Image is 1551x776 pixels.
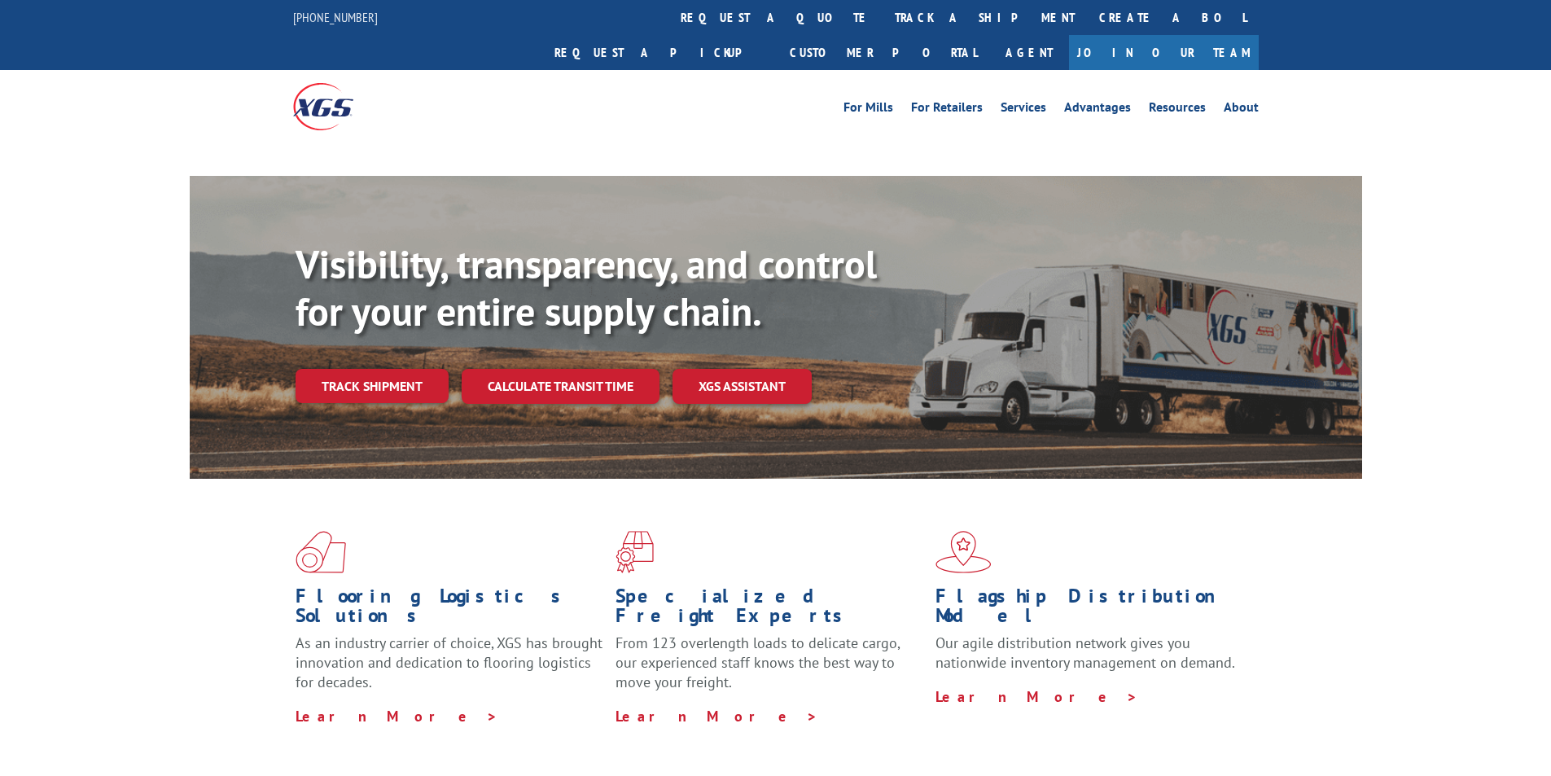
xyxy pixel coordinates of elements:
h1: Specialized Freight Experts [616,586,923,634]
a: Learn More > [296,707,498,726]
a: Services [1001,101,1046,119]
a: Track shipment [296,369,449,403]
img: xgs-icon-flagship-distribution-model-red [935,531,992,573]
a: Customer Portal [778,35,989,70]
a: Join Our Team [1069,35,1259,70]
span: Our agile distribution network gives you nationwide inventory management on demand. [935,634,1235,672]
a: Advantages [1064,101,1131,119]
b: Visibility, transparency, and control for your entire supply chain. [296,239,877,336]
a: Agent [989,35,1069,70]
img: xgs-icon-total-supply-chain-intelligence-red [296,531,346,573]
h1: Flooring Logistics Solutions [296,586,603,634]
a: Learn More > [935,687,1138,706]
h1: Flagship Distribution Model [935,586,1243,634]
p: From 123 overlength loads to delicate cargo, our experienced staff knows the best way to move you... [616,634,923,706]
a: [PHONE_NUMBER] [293,9,378,25]
a: Learn More > [616,707,818,726]
a: Calculate transit time [462,369,659,404]
a: For Mills [843,101,893,119]
a: Request a pickup [542,35,778,70]
a: XGS ASSISTANT [673,369,812,404]
a: For Retailers [911,101,983,119]
a: Resources [1149,101,1206,119]
img: xgs-icon-focused-on-flooring-red [616,531,654,573]
a: About [1224,101,1259,119]
span: As an industry carrier of choice, XGS has brought innovation and dedication to flooring logistics... [296,634,602,691]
